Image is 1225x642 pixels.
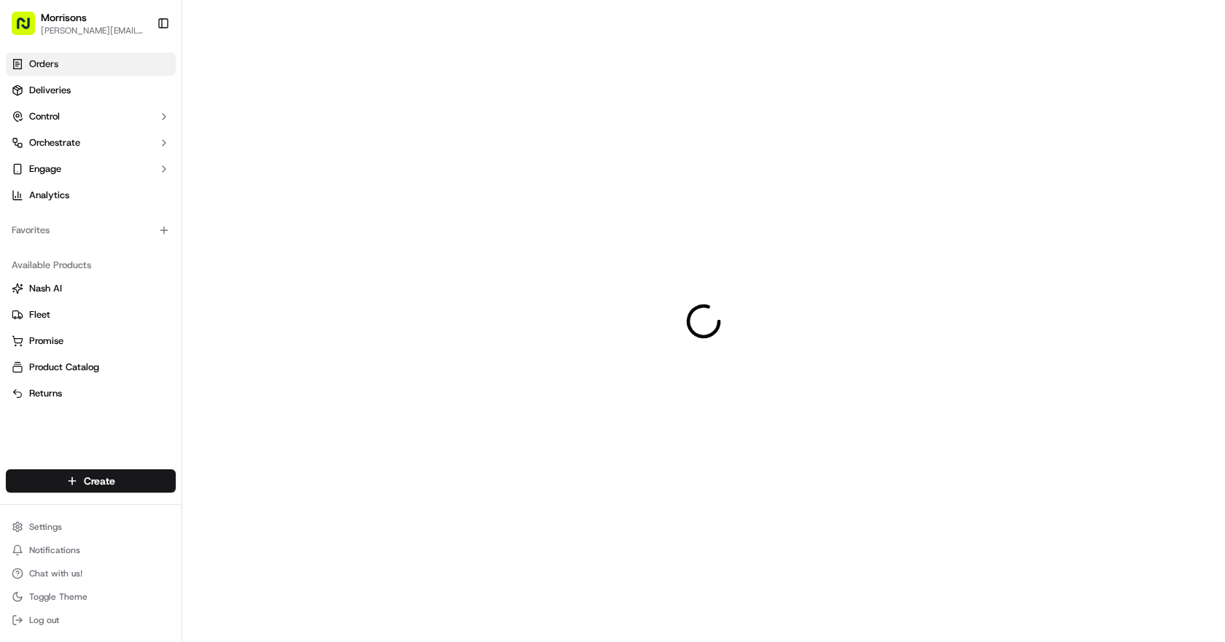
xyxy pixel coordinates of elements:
span: Control [29,110,60,123]
span: Create [84,474,115,488]
button: Product Catalog [6,356,176,379]
a: Analytics [6,184,176,207]
a: Orders [6,52,176,76]
button: Create [6,469,176,493]
a: Nash AI [12,282,170,295]
div: Favorites [6,219,176,242]
a: Product Catalog [12,361,170,374]
span: Returns [29,387,62,400]
button: Control [6,105,176,128]
div: Available Products [6,254,176,277]
span: Engage [29,163,61,176]
a: Returns [12,387,170,400]
button: Returns [6,382,176,405]
span: Analytics [29,189,69,202]
button: Settings [6,517,176,537]
a: Fleet [12,308,170,321]
a: Deliveries [6,79,176,102]
span: Product Catalog [29,361,99,374]
a: Promise [12,334,170,348]
span: Orchestrate [29,136,80,149]
button: Notifications [6,540,176,560]
button: Nash AI [6,277,176,300]
button: Log out [6,610,176,630]
span: Chat with us! [29,568,82,579]
span: Deliveries [29,84,71,97]
button: [PERSON_NAME][EMAIL_ADDRESS][DOMAIN_NAME] [41,25,145,36]
button: Chat with us! [6,563,176,584]
span: Toggle Theme [29,591,87,603]
span: Settings [29,521,62,533]
span: Notifications [29,544,80,556]
button: Toggle Theme [6,587,176,607]
button: Engage [6,157,176,181]
span: Fleet [29,308,50,321]
button: Morrisons [41,10,87,25]
span: Promise [29,334,63,348]
button: Morrisons[PERSON_NAME][EMAIL_ADDRESS][DOMAIN_NAME] [6,6,151,41]
button: Fleet [6,303,176,326]
span: Nash AI [29,282,62,295]
button: Orchestrate [6,131,176,154]
button: Promise [6,329,176,353]
span: Log out [29,614,59,626]
span: Orders [29,58,58,71]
